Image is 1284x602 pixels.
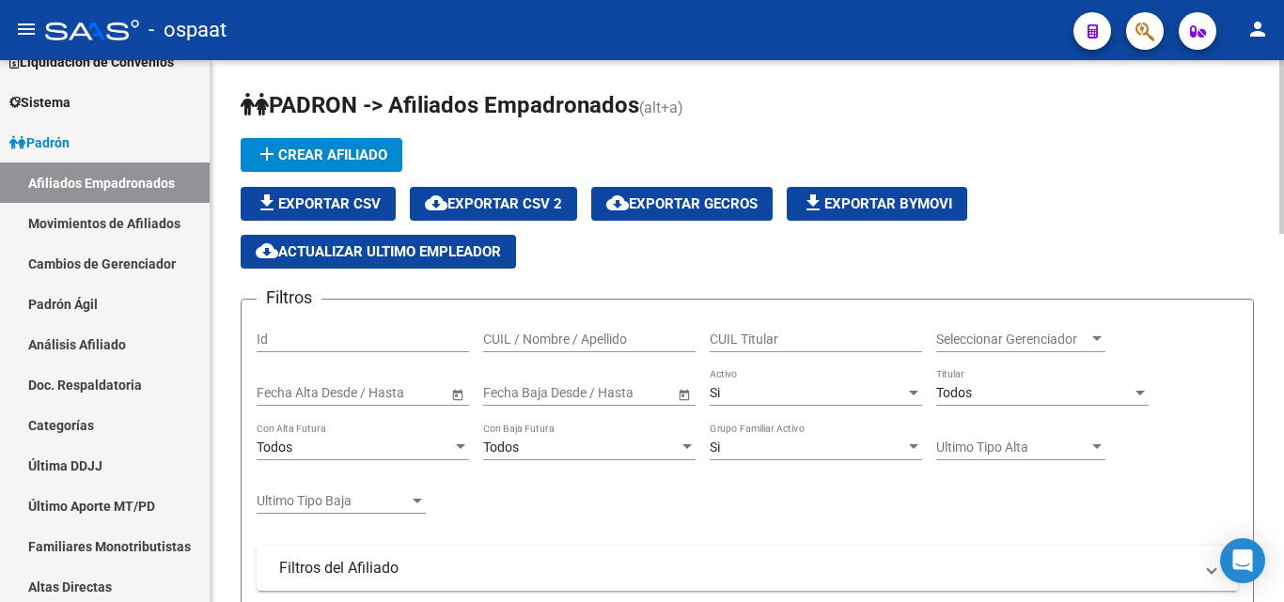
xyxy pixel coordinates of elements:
[257,285,321,311] h3: Filtros
[256,239,278,262] mat-icon: cloud_download
[674,384,694,404] button: Open calendar
[936,332,1088,347] span: Seleccionar Gerenciador
[241,92,639,118] span: PADRON -> Afiliados Empadronados
[1246,18,1269,40] mat-icon: person
[257,546,1238,591] mat-expansion-panel-header: Filtros del Afiliado
[279,558,1193,579] mat-panel-title: Filtros del Afiliado
[802,192,824,214] mat-icon: file_download
[15,18,38,40] mat-icon: menu
[9,52,174,72] span: Liquidación de Convenios
[710,385,720,400] span: Si
[256,147,387,163] span: Crear Afiliado
[710,440,720,455] span: Si
[257,440,292,455] span: Todos
[936,440,1088,455] span: Ultimo Tipo Alta
[936,385,972,400] span: Todos
[241,235,516,269] button: Actualizar ultimo Empleador
[425,192,447,214] mat-icon: cloud_download
[9,132,70,153] span: Padrón
[483,440,519,455] span: Todos
[425,195,562,212] span: Exportar CSV 2
[256,195,381,212] span: Exportar CSV
[241,138,402,172] button: Crear Afiliado
[568,385,660,401] input: Fecha fin
[591,187,773,221] button: Exportar GECROS
[256,243,501,260] span: Actualizar ultimo Empleador
[9,92,70,113] span: Sistema
[483,385,552,401] input: Fecha inicio
[149,9,227,51] span: - ospaat
[802,195,952,212] span: Exportar Bymovi
[256,143,278,165] mat-icon: add
[241,187,396,221] button: Exportar CSV
[341,385,433,401] input: Fecha fin
[606,195,758,212] span: Exportar GECROS
[787,187,967,221] button: Exportar Bymovi
[257,385,325,401] input: Fecha inicio
[639,99,683,116] span: (alt+a)
[257,493,409,509] span: Ultimo Tipo Baja
[447,384,467,404] button: Open calendar
[606,192,629,214] mat-icon: cloud_download
[256,192,278,214] mat-icon: file_download
[410,187,577,221] button: Exportar CSV 2
[1220,538,1265,583] div: Open Intercom Messenger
